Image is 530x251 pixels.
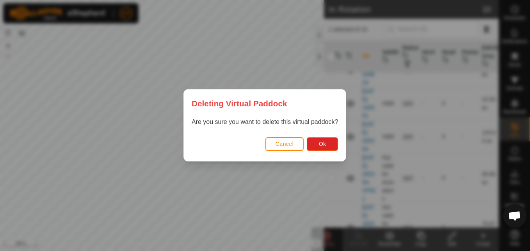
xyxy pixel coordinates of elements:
span: Cancel [276,141,294,147]
span: Deleting Virtual Paddock [192,97,287,109]
p: Are you sure you want to delete this virtual paddock? [192,118,338,127]
button: Cancel [265,137,304,151]
button: Ok [307,137,338,151]
span: Ok [319,141,326,147]
a: Open chat [503,204,526,228]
